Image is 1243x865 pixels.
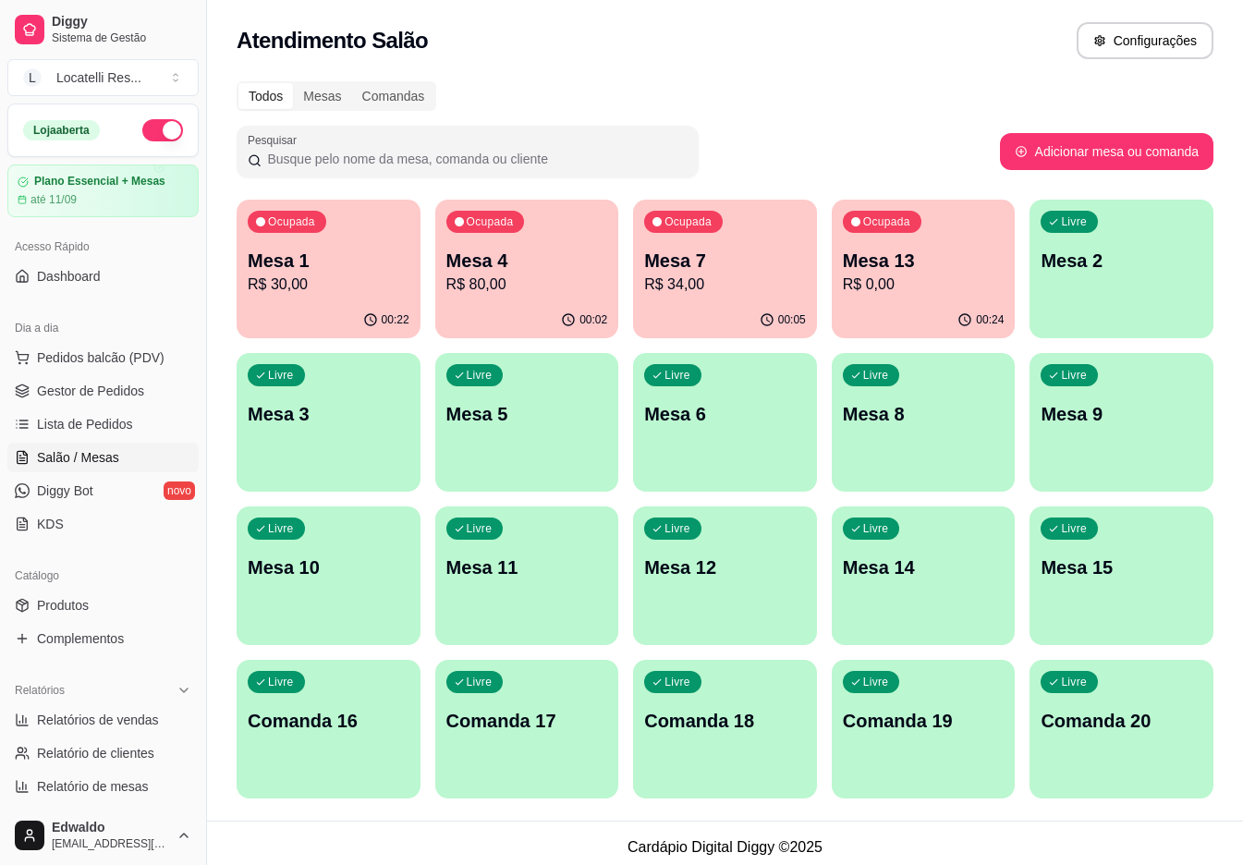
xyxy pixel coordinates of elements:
[238,83,293,109] div: Todos
[7,7,199,52] a: DiggySistema de Gestão
[7,313,199,343] div: Dia a dia
[664,214,712,229] p: Ocupada
[7,813,199,858] button: Edwaldo[EMAIL_ADDRESS][DOMAIN_NAME]
[1030,506,1213,645] button: LivreMesa 15
[52,30,191,45] span: Sistema de Gestão
[1061,675,1087,689] p: Livre
[446,708,608,734] p: Comanda 17
[268,368,294,383] p: Livre
[248,554,409,580] p: Mesa 10
[1061,521,1087,536] p: Livre
[832,200,1016,338] button: OcupadaMesa 13R$ 0,0000:24
[435,506,619,645] button: LivreMesa 11
[7,376,199,406] a: Gestor de Pedidos
[268,214,315,229] p: Ocupada
[435,353,619,492] button: LivreMesa 5
[248,132,303,148] label: Pesquisar
[467,521,493,536] p: Livre
[37,711,159,729] span: Relatórios de vendas
[446,248,608,274] p: Mesa 4
[262,150,688,168] input: Pesquisar
[30,192,77,207] article: até 11/09
[778,312,806,327] p: 00:05
[293,83,351,109] div: Mesas
[1041,708,1202,734] p: Comanda 20
[7,705,199,735] a: Relatórios de vendas
[1061,214,1087,229] p: Livre
[7,591,199,620] a: Produtos
[976,312,1004,327] p: 00:24
[382,312,409,327] p: 00:22
[237,200,420,338] button: OcupadaMesa 1R$ 30,0000:22
[7,443,199,472] a: Salão / Mesas
[268,675,294,689] p: Livre
[7,772,199,801] a: Relatório de mesas
[843,274,1005,296] p: R$ 0,00
[7,561,199,591] div: Catálogo
[37,481,93,500] span: Diggy Bot
[435,660,619,798] button: LivreComanda 17
[52,836,169,851] span: [EMAIL_ADDRESS][DOMAIN_NAME]
[237,26,428,55] h2: Atendimento Salão
[843,554,1005,580] p: Mesa 14
[1041,401,1202,427] p: Mesa 9
[633,506,817,645] button: LivreMesa 12
[7,59,199,96] button: Select a team
[435,200,619,338] button: OcupadaMesa 4R$ 80,0000:02
[248,274,409,296] p: R$ 30,00
[644,274,806,296] p: R$ 34,00
[37,382,144,400] span: Gestor de Pedidos
[644,708,806,734] p: Comanda 18
[467,368,493,383] p: Livre
[15,683,65,698] span: Relatórios
[7,624,199,653] a: Complementos
[34,175,165,189] article: Plano Essencial + Mesas
[37,777,149,796] span: Relatório de mesas
[467,214,514,229] p: Ocupada
[1030,200,1213,338] button: LivreMesa 2
[237,506,420,645] button: LivreMesa 10
[37,515,64,533] span: KDS
[37,596,89,615] span: Produtos
[633,353,817,492] button: LivreMesa 6
[633,660,817,798] button: LivreComanda 18
[237,660,420,798] button: LivreComanda 16
[7,262,199,291] a: Dashboard
[832,353,1016,492] button: LivreMesa 8
[467,675,493,689] p: Livre
[7,343,199,372] button: Pedidos balcão (PDV)
[248,248,409,274] p: Mesa 1
[52,820,169,836] span: Edwaldo
[644,554,806,580] p: Mesa 12
[863,521,889,536] p: Livre
[142,119,183,141] button: Alterar Status
[1041,248,1202,274] p: Mesa 2
[664,675,690,689] p: Livre
[7,409,199,439] a: Lista de Pedidos
[7,509,199,539] a: KDS
[7,476,199,506] a: Diggy Botnovo
[446,554,608,580] p: Mesa 11
[446,274,608,296] p: R$ 80,00
[37,744,154,762] span: Relatório de clientes
[644,401,806,427] p: Mesa 6
[56,68,141,87] div: Locatelli Res ...
[37,448,119,467] span: Salão / Mesas
[832,660,1016,798] button: LivreComanda 19
[52,14,191,30] span: Diggy
[843,708,1005,734] p: Comanda 19
[23,120,100,140] div: Loja aberta
[7,232,199,262] div: Acesso Rápido
[37,348,165,367] span: Pedidos balcão (PDV)
[644,248,806,274] p: Mesa 7
[843,248,1005,274] p: Mesa 13
[23,68,42,87] span: L
[37,415,133,433] span: Lista de Pedidos
[1041,554,1202,580] p: Mesa 15
[237,353,420,492] button: LivreMesa 3
[1077,22,1213,59] button: Configurações
[1030,660,1213,798] button: LivreComanda 20
[863,368,889,383] p: Livre
[268,521,294,536] p: Livre
[633,200,817,338] button: OcupadaMesa 7R$ 34,0000:05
